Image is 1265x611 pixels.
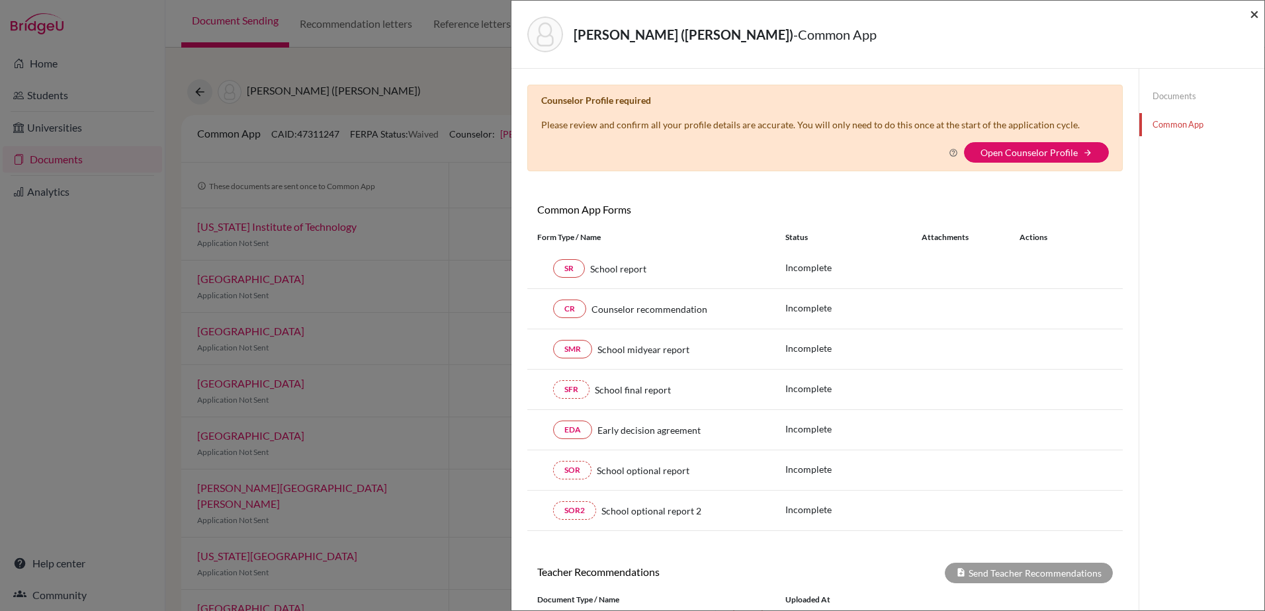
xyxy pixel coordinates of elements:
[785,422,922,436] p: Incomplete
[785,301,922,315] p: Incomplete
[595,383,671,397] span: School final report
[553,259,585,278] a: SR
[590,262,646,276] span: School report
[553,380,589,399] a: SFR
[785,462,922,476] p: Incomplete
[922,231,1004,243] div: Attachments
[1083,148,1092,157] i: arrow_forward
[785,261,922,274] p: Incomplete
[553,461,591,479] a: SOR
[553,421,592,439] a: EDA
[541,118,1080,132] p: Please review and confirm all your profile details are accurate. You will only need to do this on...
[793,26,877,42] span: - Common App
[945,563,1113,583] div: Send Teacher Recommendations
[591,302,707,316] span: Counselor recommendation
[785,231,922,243] div: Status
[785,503,922,516] p: Incomplete
[785,341,922,355] p: Incomplete
[1250,6,1259,22] button: Close
[775,594,974,606] div: Uploaded at
[527,594,775,606] div: Document Type / Name
[553,300,586,318] a: CR
[981,147,1078,158] a: Open Counselor Profile
[1139,85,1264,108] a: Documents
[553,501,596,520] a: SOR2
[597,423,701,437] span: Early decision agreement
[541,95,651,106] b: Counselor Profile required
[527,565,825,578] h6: Teacher Recommendations
[597,343,689,356] span: School midyear report
[574,26,793,42] strong: [PERSON_NAME] ([PERSON_NAME])
[597,464,689,477] span: School optional report
[785,382,922,395] p: Incomplete
[1004,231,1086,243] div: Actions
[1139,113,1264,136] a: Common App
[1250,4,1259,23] span: ×
[601,504,701,518] span: School optional report 2
[964,142,1109,163] button: Open Counselor Profilearrow_forward
[527,203,825,216] h6: Common App Forms
[553,340,592,358] a: SMR
[527,231,775,243] div: Form Type / Name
